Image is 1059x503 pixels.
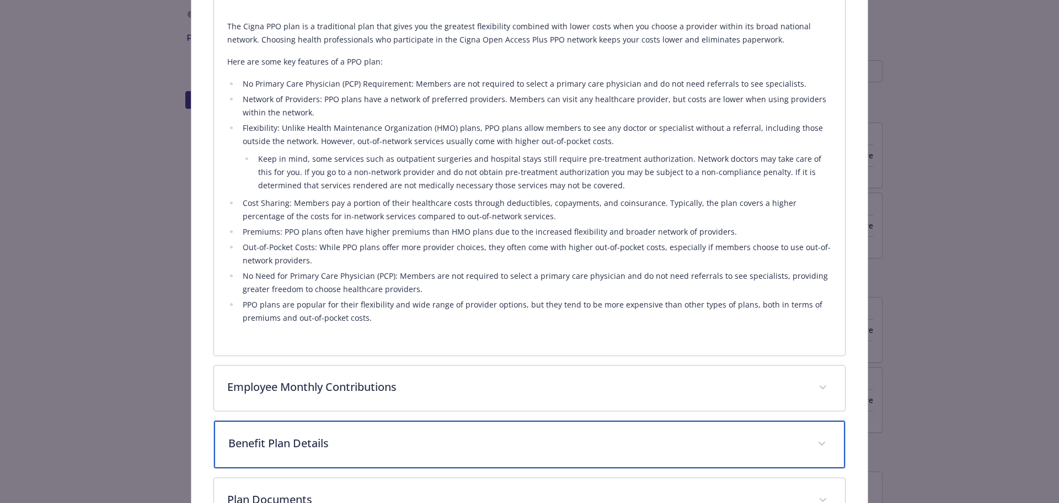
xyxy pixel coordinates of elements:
[227,55,832,68] p: Here are some key features of a PPO plan:
[239,225,832,239] li: Premiums: PPO plans often have higher premiums than HMO plans due to the increased flexibility an...
[239,241,832,267] li: Out-of-Pocket Costs: While PPO plans offer more provider choices, they often come with higher out...
[228,435,805,452] p: Benefit Plan Details
[239,298,832,325] li: PPO plans are popular for their flexibility and wide range of provider options, but they tend to ...
[239,77,832,91] li: No Primary Care Physician (PCP) Requirement: Members are not required to select a primary care ph...
[255,152,832,192] li: Keep in mind, some services such as outpatient surgeries and hospital stays still require pre-tre...
[239,93,832,119] li: Network of Providers: PPO plans have a network of preferred providers. Members can visit any heal...
[227,379,806,395] p: Employee Monthly Contributions
[214,11,846,356] div: Description
[214,366,846,411] div: Employee Monthly Contributions
[214,421,846,468] div: Benefit Plan Details
[227,20,832,46] p: The Cigna PPO plan is a traditional plan that gives you the greatest flexibility combined with lo...
[239,121,832,192] li: Flexibility: Unlike Health Maintenance Organization (HMO) plans, PPO plans allow members to see a...
[239,269,832,296] li: No Need for Primary Care Physician (PCP): Members are not required to select a primary care physi...
[239,197,832,223] li: Cost Sharing: Members pay a portion of their healthcare costs through deductibles, copayments, an...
